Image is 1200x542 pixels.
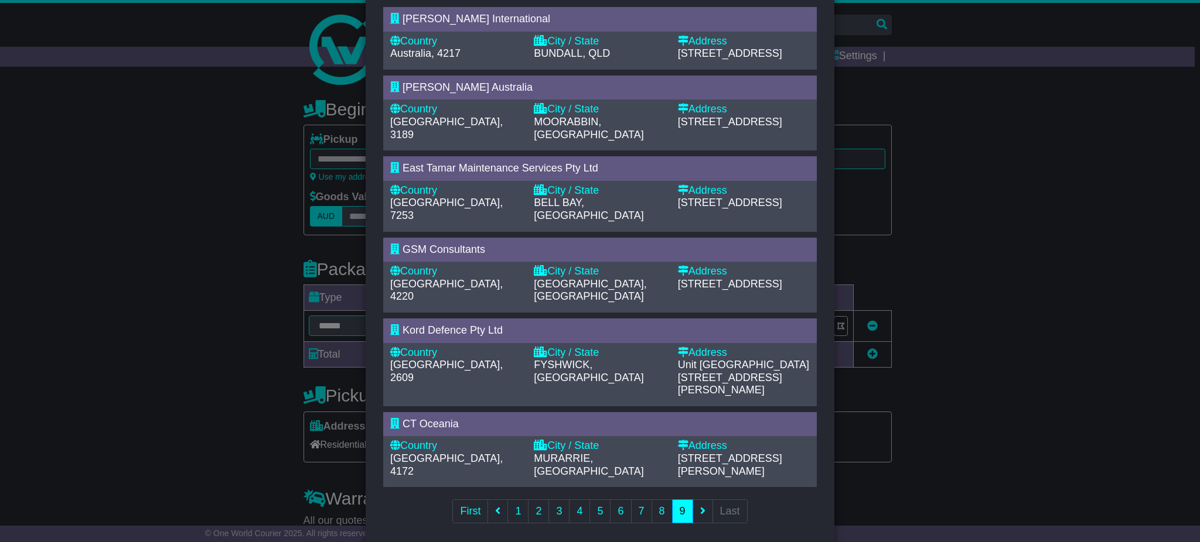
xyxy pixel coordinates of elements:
span: [GEOGRAPHIC_DATA], 7253 [390,197,503,221]
a: 2 [528,499,549,523]
span: [GEOGRAPHIC_DATA], 4220 [390,278,503,303]
span: [STREET_ADDRESS][PERSON_NAME] [678,372,782,396]
a: 3 [548,499,570,523]
div: City / State [534,103,666,116]
span: Kord Defence Pty Ltd [403,324,503,336]
div: City / State [534,265,666,278]
span: [PERSON_NAME] Australia [403,81,533,93]
a: 8 [652,499,673,523]
span: [PERSON_NAME] International [403,13,550,25]
div: Address [678,440,810,452]
span: GSM Consultants [403,243,485,255]
span: CT Oceania [403,418,459,430]
a: 6 [610,499,631,523]
div: Address [678,35,810,48]
a: 4 [569,499,590,523]
div: City / State [534,35,666,48]
a: First [452,499,488,523]
span: BUNDALL, QLD [534,47,610,59]
a: 7 [631,499,652,523]
span: MURARRIE, [GEOGRAPHIC_DATA] [534,452,643,477]
a: 9 [672,499,693,523]
span: [STREET_ADDRESS] [678,116,782,128]
div: Address [678,347,810,359]
span: [GEOGRAPHIC_DATA], 4172 [390,452,503,477]
div: City / State [534,440,666,452]
span: Australia, 4217 [390,47,461,59]
div: Country [390,347,522,359]
span: [STREET_ADDRESS] [678,47,782,59]
span: East Tamar Maintenance Services Pty Ltd [403,162,598,174]
span: [GEOGRAPHIC_DATA], 2609 [390,359,503,383]
span: [STREET_ADDRESS] [678,197,782,208]
div: Country [390,184,522,197]
div: City / State [534,184,666,197]
span: FYSHWICK, [GEOGRAPHIC_DATA] [534,359,643,383]
span: [STREET_ADDRESS][PERSON_NAME] [678,452,782,477]
div: Country [390,103,522,116]
span: [GEOGRAPHIC_DATA], 3189 [390,116,503,140]
div: Country [390,265,522,278]
div: City / State [534,347,666,359]
div: Address [678,265,810,278]
span: BELL BAY, [GEOGRAPHIC_DATA] [534,197,643,221]
div: Country [390,440,522,452]
div: Address [678,103,810,116]
a: 1 [507,499,529,523]
span: [GEOGRAPHIC_DATA], [GEOGRAPHIC_DATA] [534,278,646,303]
div: Country [390,35,522,48]
span: Unit [GEOGRAPHIC_DATA] [678,359,809,371]
span: [STREET_ADDRESS] [678,278,782,290]
span: MOORABBIN, [GEOGRAPHIC_DATA] [534,116,643,140]
div: Address [678,184,810,197]
a: 5 [589,499,611,523]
